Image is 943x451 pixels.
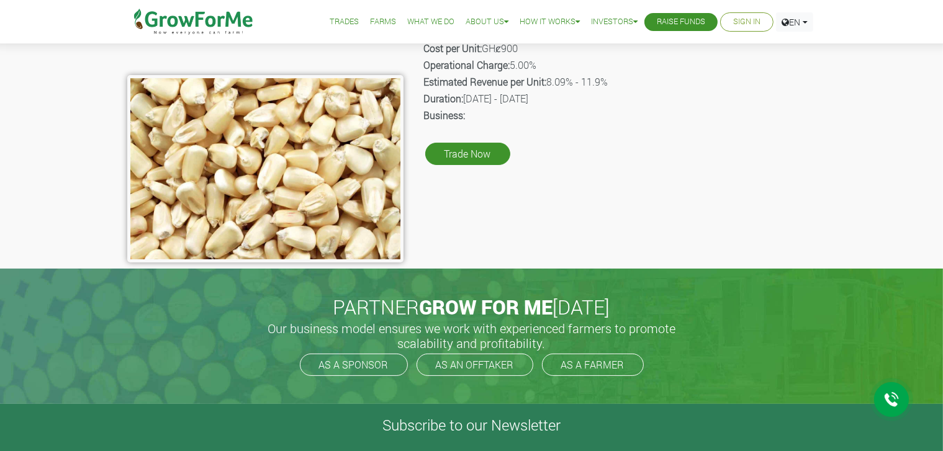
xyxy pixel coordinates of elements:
b: Operational Charge: [424,58,510,71]
a: Raise Funds [657,16,705,29]
a: Sign In [733,16,760,29]
a: AS A FARMER [542,354,644,376]
a: About Us [466,16,508,29]
a: Trades [330,16,359,29]
b: Estimated Revenue per Unit: [424,75,547,88]
a: EN [776,12,813,32]
a: How it Works [520,16,580,29]
h5: Our business model ensures we work with experienced farmers to promote scalability and profitabil... [255,321,689,351]
img: growforme image [127,75,404,262]
p: GHȼ900 [424,41,814,56]
a: Farms [370,16,396,29]
a: AS A SPONSOR [300,354,408,376]
p: [DATE] - [DATE] [424,91,814,106]
a: Trade Now [425,143,510,165]
span: GROW FOR ME [420,293,553,320]
b: Business: [424,109,466,122]
p: 8.09% - 11.9% [424,74,814,89]
a: What We Do [407,16,454,29]
p: 5.00% [424,58,814,73]
b: Duration: [424,92,464,105]
h4: Subscribe to our Newsletter [16,416,927,434]
a: Investors [591,16,638,29]
a: AS AN OFFTAKER [417,354,533,376]
b: Cost per Unit: [424,42,482,55]
h2: PARTNER [DATE] [132,295,811,319]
